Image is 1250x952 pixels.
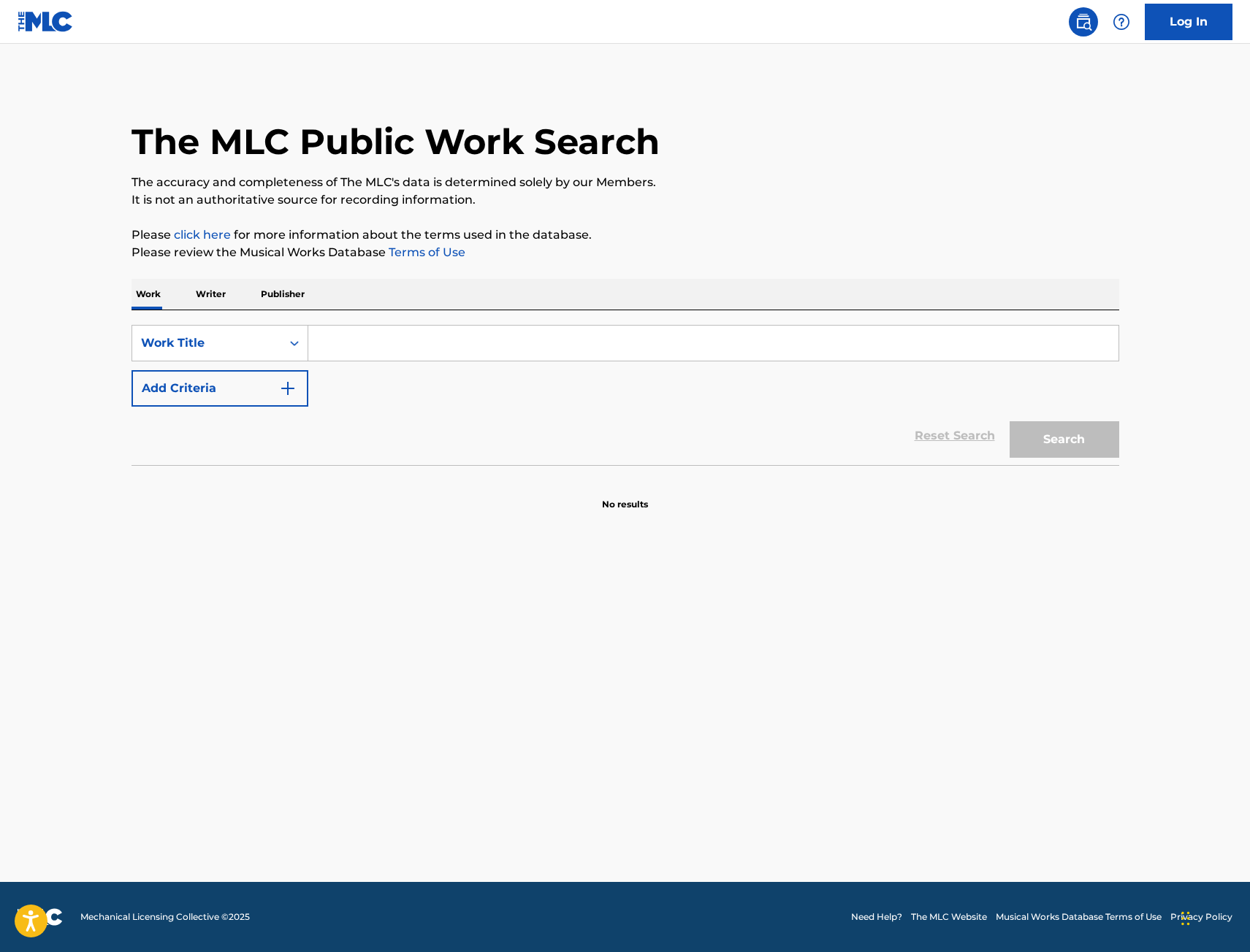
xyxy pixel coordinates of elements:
[386,245,465,259] a: Terms of Use
[1177,882,1250,952] iframe: Chat Widget
[132,226,1119,244] p: Please for more information about the terms used in the database.
[279,380,297,397] img: 9d2ae6d4665cec9f34b9.svg
[996,910,1162,924] a: Musical Works Database Terms of Use
[132,325,1119,465] form: Search Form
[132,174,1119,191] p: The accuracy and completeness of The MLC's data is determined solely by our Members.
[132,244,1119,261] p: Please review the Musical Works Database
[132,370,308,407] button: Add Criteria
[1075,13,1092,31] img: search
[18,908,63,926] img: logo
[1069,7,1098,37] a: Public Search
[1145,4,1232,40] a: Log In
[1181,897,1190,940] div: Drag
[80,910,250,924] span: Mechanical Licensing Collective © 2025
[132,191,1119,209] p: It is not an authoritative source for recording information.
[141,334,273,352] div: Work Title
[911,910,987,924] a: The MLC Website
[174,228,231,242] a: click here
[132,279,165,310] p: Work
[256,279,309,310] p: Publisher
[1113,13,1130,31] img: help
[851,910,902,924] a: Need Help?
[18,11,74,32] img: MLC Logo
[1170,910,1232,924] a: Privacy Policy
[191,279,230,310] p: Writer
[1107,7,1136,37] div: Help
[132,120,660,164] h1: The MLC Public Work Search
[602,480,648,511] p: No results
